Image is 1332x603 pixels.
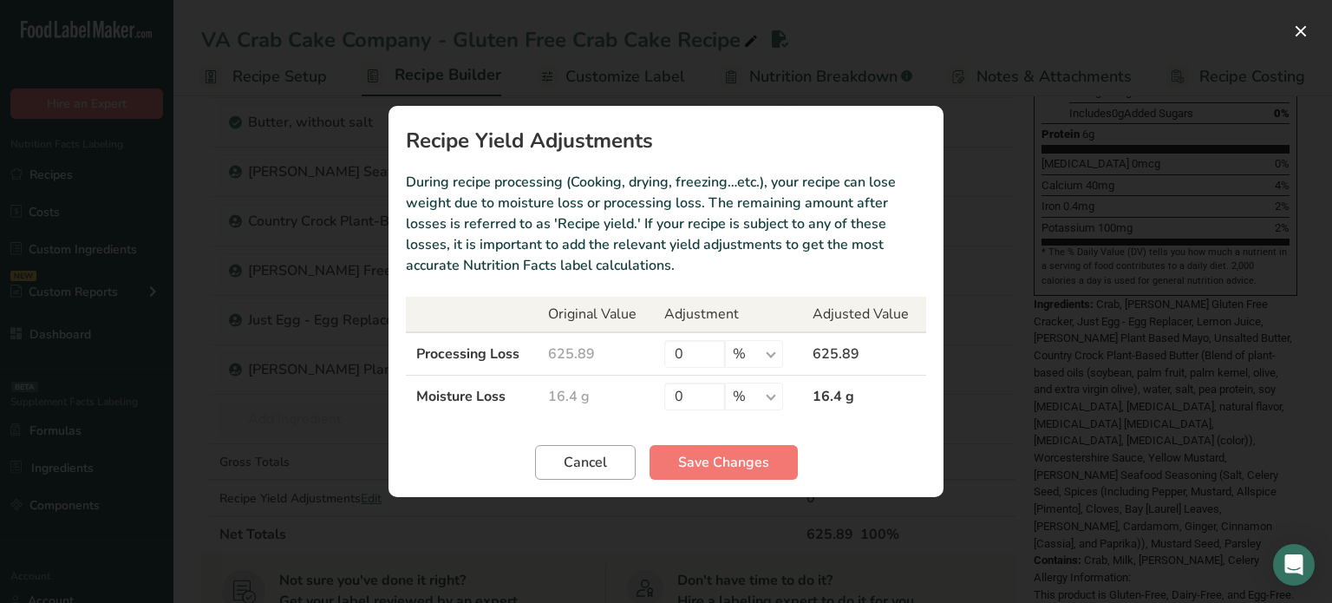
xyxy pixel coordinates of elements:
[406,172,926,276] p: During recipe processing (Cooking, drying, freezing…etc.), your recipe can lose weight due to moi...
[406,376,538,418] td: Moisture Loss
[564,452,607,473] span: Cancel
[538,332,654,376] td: 625.89
[406,130,926,151] h1: Recipe Yield Adjustments
[535,445,636,480] button: Cancel
[1273,544,1315,586] div: Open Intercom Messenger
[538,297,654,332] th: Original Value
[802,376,926,418] td: 16.4 g
[406,332,538,376] td: Processing Loss
[650,445,798,480] button: Save Changes
[538,376,654,418] td: 16.4 g
[802,297,926,332] th: Adjusted Value
[802,332,926,376] td: 625.89
[678,452,769,473] span: Save Changes
[654,297,802,332] th: Adjustment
